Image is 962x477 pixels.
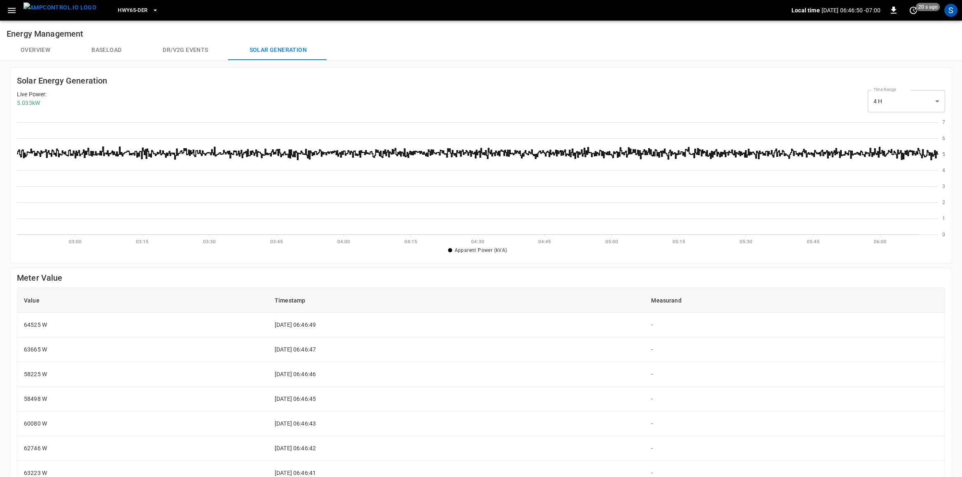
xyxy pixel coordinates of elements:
[644,337,945,362] td: -
[118,6,147,15] span: HWY65-DER
[17,99,47,107] p: 5.033 kW
[549,239,563,244] text: 04:45
[892,239,905,244] text: 06:00
[942,168,945,173] text: 4
[17,74,107,87] h6: Solar Energy Generation
[755,239,768,244] text: 05:30
[942,135,945,141] text: 6
[17,436,268,461] td: 62746 W
[276,239,289,244] text: 03:45
[268,337,645,362] td: [DATE] 06:46:47
[17,271,945,284] h6: Meter Value
[17,387,268,412] td: 58498 W
[268,412,645,436] td: [DATE] 06:46:43
[907,4,920,17] button: set refresh interval
[268,362,645,387] td: [DATE] 06:46:46
[23,2,96,13] img: ampcontrol.io logo
[207,239,220,244] text: 03:30
[455,247,507,253] span: Apparent Power (kVA)
[942,119,945,125] text: 7
[138,239,152,244] text: 03:15
[942,232,945,237] text: 0
[942,184,945,189] text: 3
[942,151,945,157] text: 5
[644,436,945,461] td: -
[481,239,494,244] text: 04:30
[268,436,645,461] td: [DATE] 06:46:42
[268,313,645,337] td: [DATE] 06:46:49
[868,90,945,112] div: 4 H
[916,3,940,11] span: 20 s ago
[17,313,268,337] td: 64525 W
[71,40,142,60] button: Baseload
[17,90,47,99] p: Live Power :
[942,200,945,205] text: 2
[142,40,229,60] button: Dr/V2G events
[822,6,880,14] p: [DATE] 06:46:50 -07:00
[618,239,631,244] text: 05:00
[873,86,897,93] label: Time Range
[229,40,327,60] button: Solar generation
[17,288,268,313] th: Value
[268,387,645,412] td: [DATE] 06:46:45
[17,362,268,387] td: 58225 W
[17,337,268,362] td: 63665 W
[644,288,945,313] th: Measurand
[686,239,699,244] text: 05:15
[944,4,957,17] div: profile-icon
[412,239,425,244] text: 04:15
[114,2,161,19] button: HWY65-DER
[344,239,357,244] text: 04:00
[823,239,836,244] text: 05:45
[942,216,945,221] text: 1
[70,239,83,244] text: 03:00
[792,6,820,14] p: Local time
[644,313,945,337] td: -
[644,362,945,387] td: -
[644,412,945,436] td: -
[268,288,645,313] th: Timestamp
[644,387,945,412] td: -
[17,412,268,436] td: 60080 W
